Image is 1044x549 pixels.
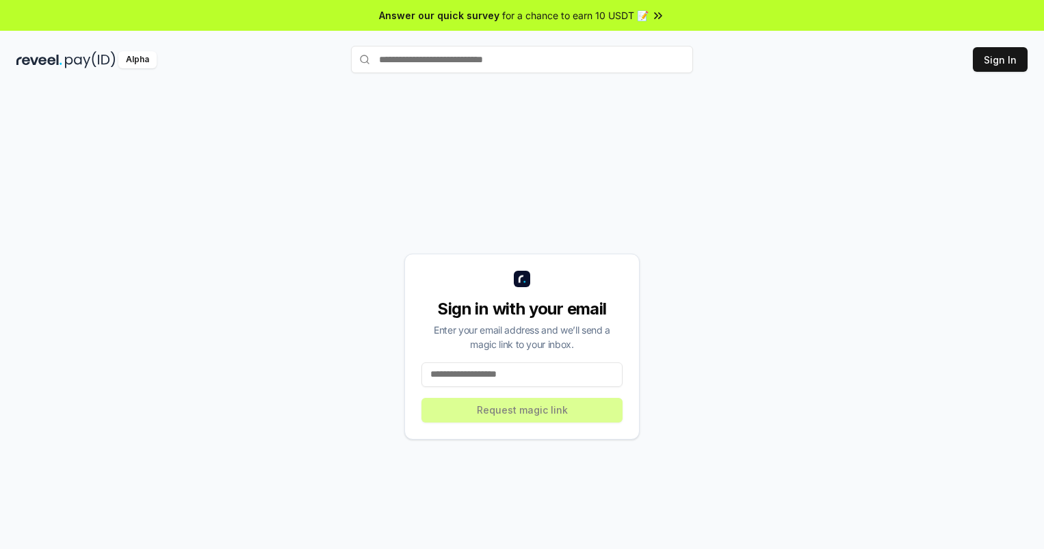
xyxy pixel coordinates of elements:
div: Sign in with your email [421,298,623,320]
img: reveel_dark [16,51,62,68]
img: pay_id [65,51,116,68]
span: Answer our quick survey [379,8,499,23]
img: logo_small [514,271,530,287]
div: Alpha [118,51,157,68]
span: for a chance to earn 10 USDT 📝 [502,8,649,23]
div: Enter your email address and we’ll send a magic link to your inbox. [421,323,623,351]
button: Sign In [973,47,1028,72]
